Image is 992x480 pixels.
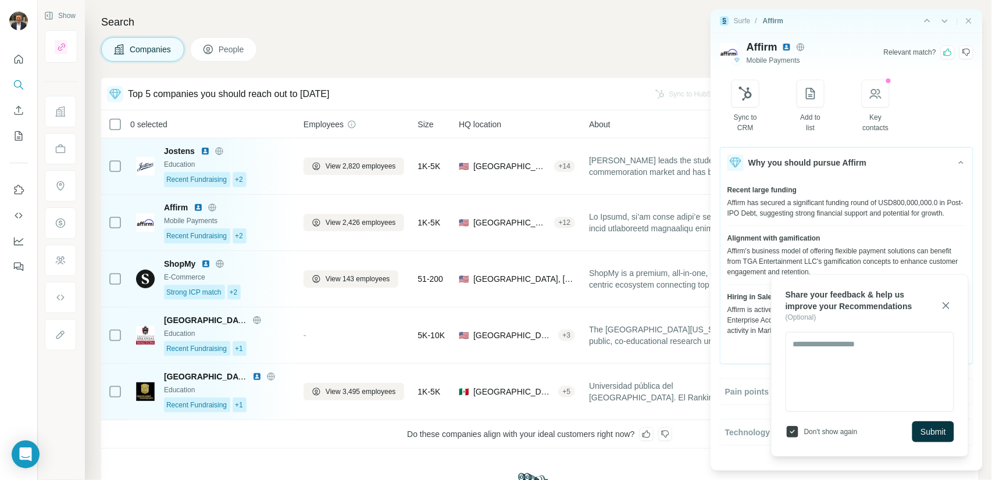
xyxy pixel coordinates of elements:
[727,185,797,195] span: Recent large funding
[763,16,783,26] div: Affirm
[136,326,155,345] img: Logo of University of Arkansas
[800,427,858,437] span: Don't show again
[36,7,84,24] button: Show
[939,15,951,27] button: Previous
[964,16,973,26] button: Close side panel
[755,16,757,26] li: /
[912,421,954,442] button: Submit
[589,324,761,347] span: The [GEOGRAPHIC_DATA][US_STATE] is a public, co-educational research university, providing underg...
[786,289,919,312] div: Share your feedback & help us improve your Recommendations
[727,305,966,336] div: Affirm is actively hiring for roles like Platform Account Executive I and Enterprise Account Exec...
[558,330,576,341] div: + 3
[101,14,978,30] h4: Search
[304,119,344,130] span: Employees
[219,44,245,55] span: People
[589,211,761,234] span: Lo Ipsumd, si’am conse adipi’e seddoeiusm te incid utlaboreetd magnaaliqu enimadmini ve qui nostr...
[747,39,777,55] span: Affirm
[418,119,434,130] span: Size
[884,47,936,58] div: Relevant match ?
[459,217,469,228] span: 🇺🇸
[136,382,155,401] img: Logo of Universidad de Guanajuato
[130,119,167,130] span: 0 selected
[782,42,791,52] img: LinkedIn avatar
[9,256,28,277] button: Feedback
[922,15,933,27] button: Next
[554,217,575,228] div: + 12
[732,112,759,133] div: Sync to CRM
[725,427,793,438] span: Technology stack
[304,331,306,340] span: -
[473,160,549,172] span: [GEOGRAPHIC_DATA], [US_STATE]
[459,329,469,341] span: 🇺🇸
[727,198,966,218] div: Affirm has secured a significant funding round of USD800,000,000.0 in Post-IPO Debt, suggesting s...
[9,231,28,252] button: Dashboard
[164,272,290,282] div: E-Commerce
[304,383,404,400] button: View 3,495 employees
[136,213,155,232] img: Logo of Affirm
[459,273,469,285] span: 🇺🇸
[130,44,172,55] span: Companies
[473,386,553,397] span: [GEOGRAPHIC_DATA], [GEOGRAPHIC_DATA]
[304,157,404,175] button: View 2,820 employees
[473,329,553,341] span: [GEOGRAPHIC_DATA], [US_STATE]
[164,202,188,213] span: Affirm
[9,126,28,146] button: My lists
[459,119,501,130] span: HQ location
[166,287,222,298] span: Strong ICP match
[418,160,441,172] span: 1K-5K
[589,119,611,130] span: About
[862,112,890,133] div: Key contacts
[9,74,28,95] button: Search
[166,174,227,185] span: Recent Fundraising
[9,12,28,30] img: Avatar
[727,292,776,302] span: Hiring in Sales
[164,328,290,339] div: Education
[459,160,469,172] span: 🇺🇸
[164,145,195,157] span: Jostens
[957,16,958,26] div: |
[720,379,973,404] button: Pain points & challengesComing soon
[304,214,404,231] button: View 2,426 employees
[235,231,243,241] span: +2
[786,312,919,323] div: ( Optional )
[554,161,575,171] div: + 14
[164,159,290,170] div: Education
[164,216,290,226] div: Mobile Payments
[747,55,863,66] span: Mobile Payments
[797,112,825,133] div: Add to list
[252,372,262,381] img: LinkedIn logo
[748,157,866,169] span: Why you should pursue Affirm
[589,155,761,178] span: [PERSON_NAME] leads the student commemoration market and has been serving local communities for o...
[166,343,227,354] span: Recent Fundraising
[166,400,227,410] span: Recent Fundraising
[720,16,729,26] img: Surfe Logo
[725,386,822,397] span: Pain points & challenges
[589,380,761,403] span: Universidad pública del [GEOGRAPHIC_DATA]. El Ranking Iberoamericano [PERSON_NAME] 2014, que clas...
[235,174,243,185] span: +2
[9,205,28,226] button: Use Surfe API
[164,258,195,270] span: ShopMy
[304,270,398,288] button: View 143 employees
[720,148,973,178] button: Why you should pursue Affirm
[9,49,28,70] button: Quick start
[136,270,155,288] img: Logo of ShopMy
[230,287,238,298] span: +2
[164,372,251,381] span: [GEOGRAPHIC_DATA]
[194,203,203,212] img: LinkedIn logo
[418,273,444,285] span: 51-200
[558,386,576,397] div: + 5
[235,400,243,410] span: +1
[920,426,946,438] span: Submit
[473,273,575,285] span: [GEOGRAPHIC_DATA], [US_STATE]
[136,157,155,175] img: Logo of Jostens
[235,343,243,354] span: +1
[128,87,330,101] div: Top 5 companies you should reach out to [DATE]
[418,386,441,397] span: 1K-5K
[326,217,396,228] span: View 2,426 employees
[326,274,390,284] span: View 143 employees
[101,420,978,449] div: Do these companies align with your ideal customers right now?
[326,386,396,397] span: View 3,495 employees
[201,259,210,268] img: LinkedIn logo
[201,146,210,156] img: LinkedIn logo
[727,233,820,243] span: Alignment with gamification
